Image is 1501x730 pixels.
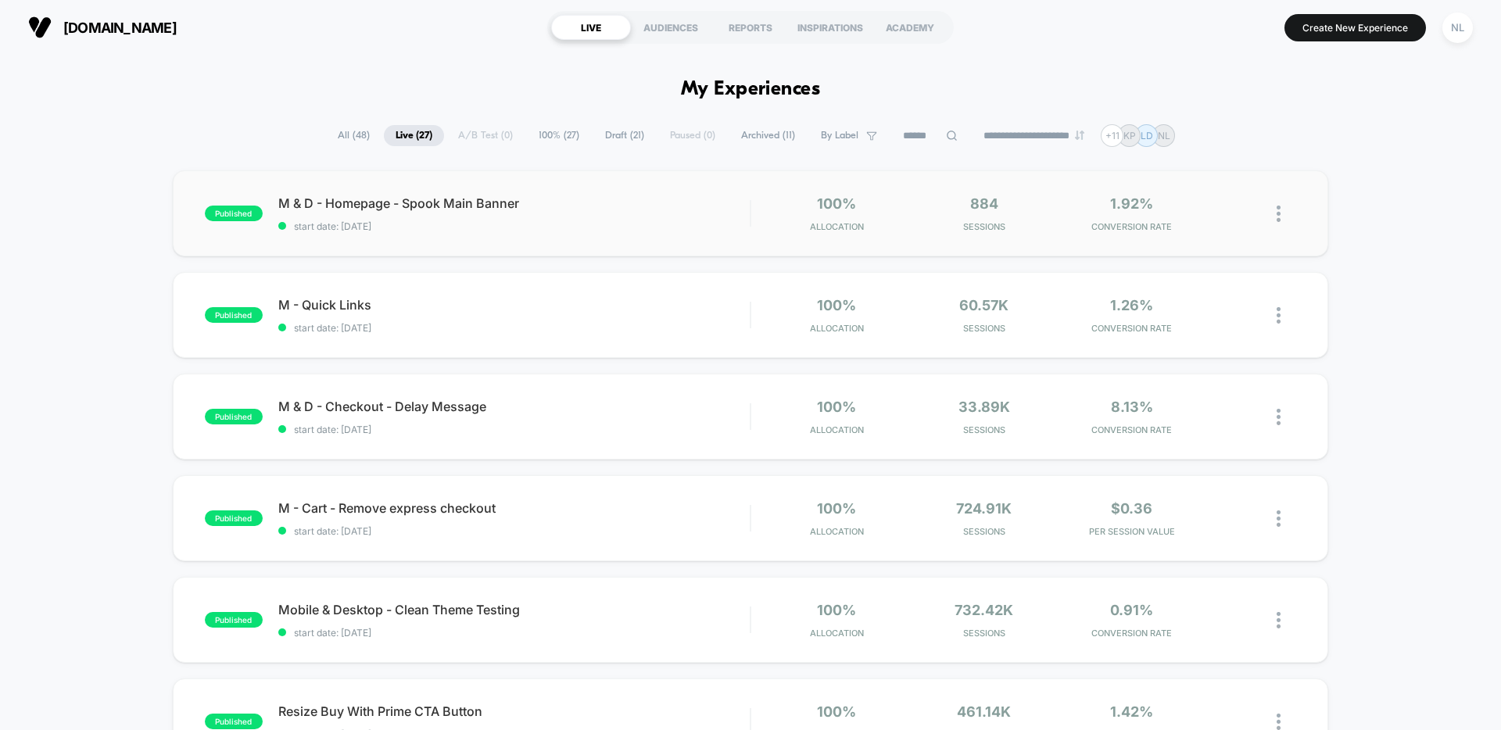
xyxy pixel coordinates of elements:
[915,323,1055,334] span: Sessions
[551,15,631,40] div: LIVE
[205,409,263,424] span: published
[1277,206,1281,222] img: close
[1062,221,1202,232] span: CONVERSION RATE
[711,15,790,40] div: REPORTS
[278,500,750,516] span: M - Cart - Remove express checkout
[959,297,1008,313] span: 60.57k
[278,297,750,313] span: M - Quick Links
[1110,703,1153,720] span: 1.42%
[1277,510,1281,527] img: close
[205,307,263,323] span: published
[817,703,856,720] span: 100%
[28,16,52,39] img: Visually logo
[915,526,1055,537] span: Sessions
[817,399,856,415] span: 100%
[1111,500,1152,517] span: $0.36
[326,125,382,146] span: All ( 48 )
[1277,714,1281,730] img: close
[384,125,444,146] span: Live ( 27 )
[205,510,263,526] span: published
[278,627,750,639] span: start date: [DATE]
[915,424,1055,435] span: Sessions
[278,322,750,334] span: start date: [DATE]
[1158,130,1170,141] p: NL
[915,628,1055,639] span: Sessions
[1442,13,1473,43] div: NL
[810,628,864,639] span: Allocation
[1438,12,1478,44] button: NL
[817,195,856,212] span: 100%
[821,130,858,141] span: By Label
[1284,14,1426,41] button: Create New Experience
[970,195,998,212] span: 884
[593,125,656,146] span: Draft ( 21 )
[1141,130,1153,141] p: LD
[1062,628,1202,639] span: CONVERSION RATE
[681,78,821,101] h1: My Experiences
[817,297,856,313] span: 100%
[1110,602,1153,618] span: 0.91%
[205,206,263,221] span: published
[1110,195,1153,212] span: 1.92%
[958,399,1010,415] span: 33.89k
[205,714,263,729] span: published
[729,125,807,146] span: Archived ( 11 )
[956,500,1012,517] span: 724.91k
[817,500,856,517] span: 100%
[957,703,1011,720] span: 461.14k
[790,15,870,40] div: INSPIRATIONS
[810,424,864,435] span: Allocation
[870,15,950,40] div: ACADEMY
[278,602,750,617] span: Mobile & Desktop - Clean Theme Testing
[817,602,856,618] span: 100%
[1110,297,1153,313] span: 1.26%
[810,221,864,232] span: Allocation
[1101,124,1123,147] div: + 11
[631,15,711,40] div: AUDIENCES
[205,612,263,628] span: published
[527,125,591,146] span: 100% ( 27 )
[915,221,1055,232] span: Sessions
[955,602,1013,618] span: 732.42k
[810,323,864,334] span: Allocation
[810,526,864,537] span: Allocation
[278,220,750,232] span: start date: [DATE]
[23,15,181,40] button: [DOMAIN_NAME]
[1062,424,1202,435] span: CONVERSION RATE
[278,195,750,211] span: M & D - Homepage - Spook Main Banner
[278,424,750,435] span: start date: [DATE]
[1075,131,1084,140] img: end
[278,525,750,537] span: start date: [DATE]
[278,703,750,719] span: Resize Buy With Prime CTA Button
[1123,130,1136,141] p: KP
[63,20,177,36] span: [DOMAIN_NAME]
[1277,409,1281,425] img: close
[1062,323,1202,334] span: CONVERSION RATE
[1062,526,1202,537] span: PER SESSION VALUE
[1277,612,1281,628] img: close
[278,399,750,414] span: M & D - Checkout - Delay Message
[1111,399,1153,415] span: 8.13%
[1277,307,1281,324] img: close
